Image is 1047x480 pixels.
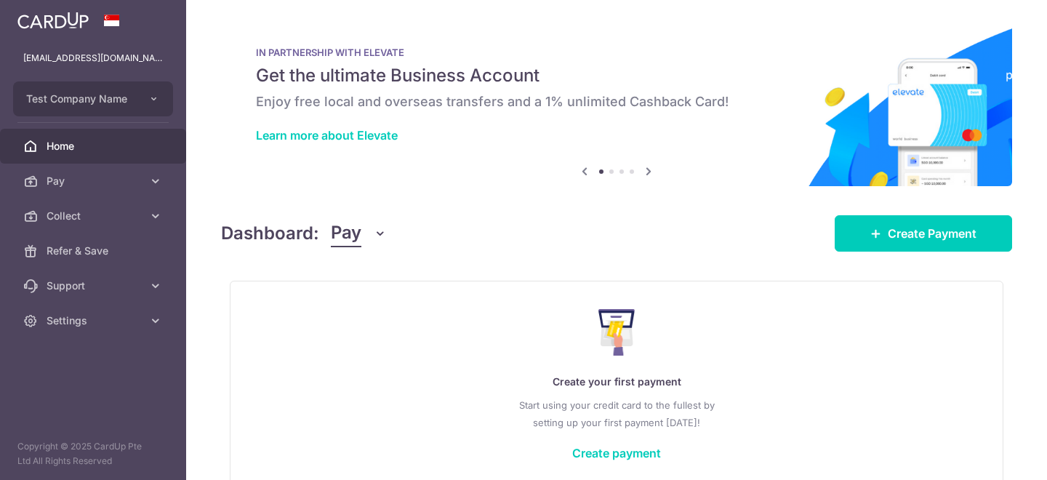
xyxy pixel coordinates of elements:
[888,225,976,242] span: Create Payment
[221,220,319,247] h4: Dashboard:
[47,139,143,153] span: Home
[13,81,173,116] button: Test Company Name
[26,92,134,106] span: Test Company Name
[47,313,143,328] span: Settings
[17,12,89,29] img: CardUp
[572,446,661,460] a: Create payment
[47,209,143,223] span: Collect
[47,174,143,188] span: Pay
[256,93,977,111] h6: Enjoy free local and overseas transfers and a 1% unlimited Cashback Card!
[331,220,361,247] span: Pay
[47,244,143,258] span: Refer & Save
[260,396,974,431] p: Start using your credit card to the fullest by setting up your first payment [DATE]!
[256,47,977,58] p: IN PARTNERSHIP WITH ELEVATE
[598,309,635,356] img: Make Payment
[256,64,977,87] h5: Get the ultimate Business Account
[331,220,387,247] button: Pay
[47,279,143,293] span: Support
[260,373,974,391] p: Create your first payment
[835,215,1012,252] a: Create Payment
[256,128,398,143] a: Learn more about Elevate
[23,51,163,65] p: [EMAIL_ADDRESS][DOMAIN_NAME]
[221,23,1012,186] img: Renovation banner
